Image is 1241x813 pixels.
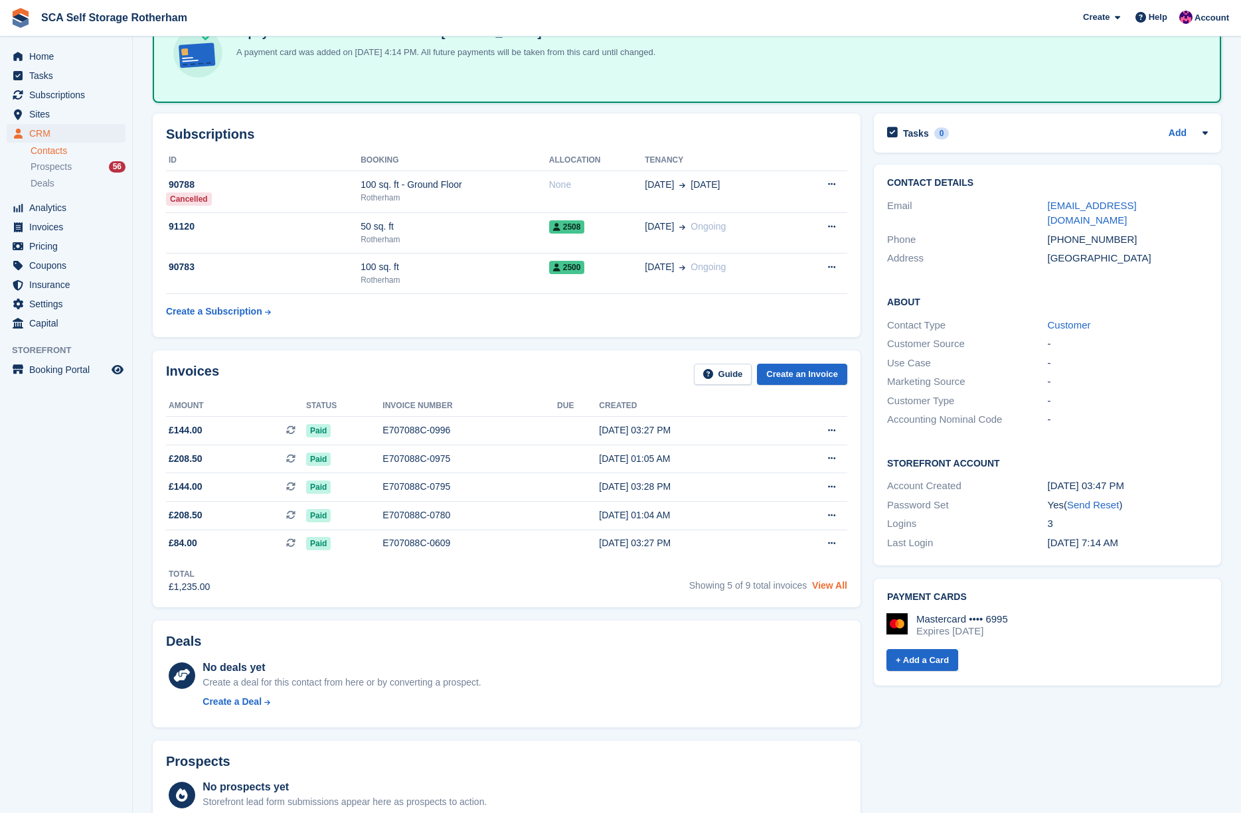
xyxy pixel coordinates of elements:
[231,46,655,59] p: A payment card was added on [DATE] 4:14 PM. All future payments will be taken from this card unti...
[7,314,125,333] a: menu
[29,256,109,275] span: Coupons
[887,336,1047,352] div: Customer Source
[691,221,726,232] span: Ongoing
[306,453,331,466] span: Paid
[934,127,950,139] div: 0
[1048,356,1208,371] div: -
[812,580,847,591] a: View All
[203,695,262,709] div: Create a Deal
[1048,374,1208,390] div: -
[29,86,109,104] span: Subscriptions
[169,536,197,550] span: £84.00
[1149,11,1167,24] span: Help
[203,676,481,690] div: Create a deal for this contact from here or by converting a prospect.
[203,779,487,795] div: No prospects yet
[31,160,125,174] a: Prospects 56
[645,178,674,192] span: [DATE]
[7,198,125,217] a: menu
[382,536,557,550] div: E707088C-0609
[169,568,210,580] div: Total
[166,260,361,274] div: 90783
[887,516,1047,532] div: Logins
[549,220,585,234] span: 2508
[689,580,807,591] span: Showing 5 of 9 total invoices
[7,237,125,256] a: menu
[887,251,1047,266] div: Address
[887,498,1047,513] div: Password Set
[549,150,645,171] th: Allocation
[645,150,795,171] th: Tenancy
[7,47,125,66] a: menu
[170,25,226,81] img: card-linked-ebf98d0992dc2aeb22e95c0e3c79077019eb2392cfd83c6a337811c24bc77127.svg
[31,177,54,190] span: Deals
[29,295,109,313] span: Settings
[306,480,331,494] span: Paid
[166,150,361,171] th: ID
[306,396,382,417] th: Status
[1048,479,1208,494] div: [DATE] 03:47 PM
[382,423,557,437] div: E707088C-0996
[599,423,778,437] div: [DATE] 03:27 PM
[169,423,203,437] span: £144.00
[166,178,361,192] div: 90788
[36,7,193,29] a: SCA Self Storage Rotherham
[557,396,599,417] th: Due
[1048,251,1208,266] div: [GEOGRAPHIC_DATA]
[31,161,72,173] span: Prospects
[382,452,557,466] div: E707088C-0975
[599,536,778,550] div: [DATE] 03:27 PM
[12,344,132,357] span: Storefront
[886,649,958,671] a: + Add a Card
[887,198,1047,228] div: Email
[1048,516,1208,532] div: 3
[1048,498,1208,513] div: Yes
[306,509,331,522] span: Paid
[7,124,125,143] a: menu
[887,318,1047,333] div: Contact Type
[1048,394,1208,409] div: -
[29,218,109,236] span: Invoices
[599,396,778,417] th: Created
[166,754,230,769] h2: Prospects
[1083,11,1110,24] span: Create
[110,362,125,378] a: Preview store
[887,178,1208,188] h2: Contact Details
[166,192,212,206] div: Cancelled
[7,256,125,275] a: menu
[1048,232,1208,248] div: [PHONE_NUMBER]
[361,150,549,171] th: Booking
[645,220,674,234] span: [DATE]
[7,218,125,236] a: menu
[887,592,1208,603] h2: Payment cards
[691,261,726,272] span: Ongoing
[361,260,549,274] div: 100 sq. ft
[887,479,1047,494] div: Account Created
[169,452,203,466] span: £208.50
[306,424,331,437] span: Paid
[29,360,109,379] span: Booking Portal
[11,8,31,28] img: stora-icon-8386f47178a22dfd0bd8f6a31ec36ba5ce8667c1dd55bd0f319d3a0aa187defe.svg
[29,198,109,217] span: Analytics
[645,260,674,274] span: [DATE]
[29,66,109,85] span: Tasks
[549,261,585,274] span: 2500
[691,178,720,192] span: [DATE]
[1067,499,1119,510] a: Send Reset
[29,314,109,333] span: Capital
[7,86,125,104] a: menu
[887,412,1047,427] div: Accounting Nominal Code
[169,480,203,494] span: £144.00
[887,374,1047,390] div: Marketing Source
[169,580,210,594] div: £1,235.00
[361,220,549,234] div: 50 sq. ft
[1179,11,1193,24] img: Sam Chapman
[203,695,481,709] a: Create a Deal
[7,105,125,123] a: menu
[361,192,549,204] div: Rotherham
[599,508,778,522] div: [DATE] 01:04 AM
[31,177,125,190] a: Deals
[887,394,1047,409] div: Customer Type
[599,452,778,466] div: [DATE] 01:05 AM
[757,364,847,386] a: Create an Invoice
[166,299,271,324] a: Create a Subscription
